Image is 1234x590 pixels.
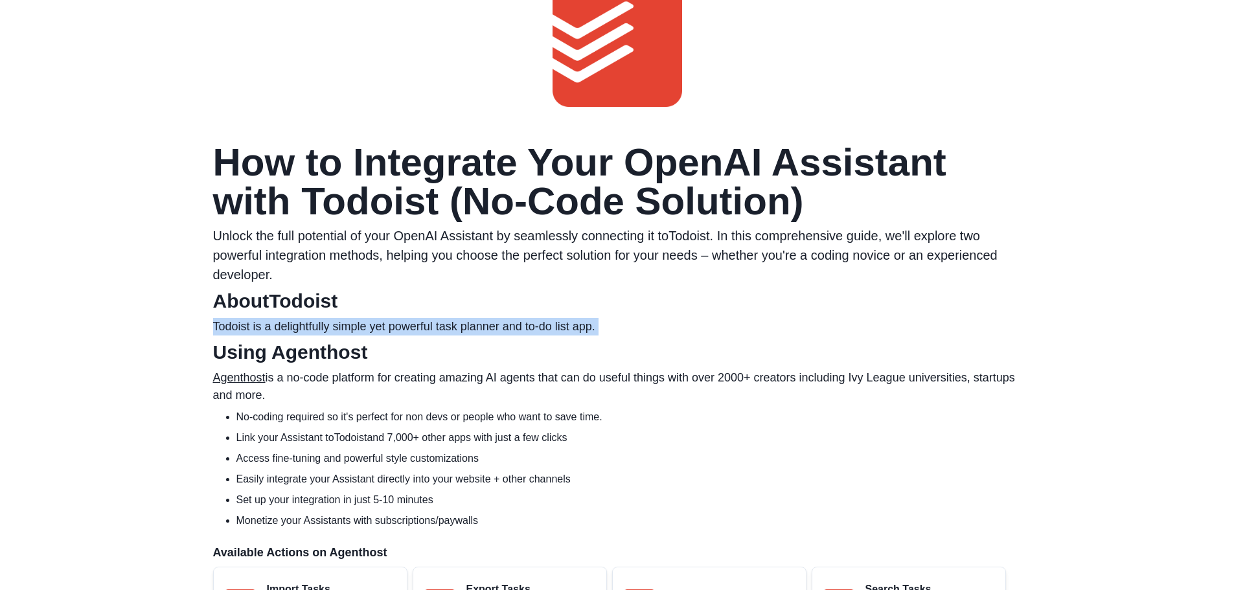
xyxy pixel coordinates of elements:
li: No-coding required so it's perfect for non devs or people who want to save time. [236,409,1022,425]
p: Todoist is a delightfully simple yet powerful task planner and to-do list app. [213,318,1022,335]
li: Monetize your Assistants with subscriptions/paywalls [236,513,1022,528]
h1: How to Integrate Your OpenAI Assistant with Todoist (No-Code Solution) [213,143,1022,221]
p: Unlock the full potential of your OpenAI Assistant by seamlessly connecting it to Todoist . In th... [213,226,1022,284]
h2: Using Agenthost [213,341,1022,364]
li: Link your Assistant to Todoist and 7,000+ other apps with just a few clicks [236,430,1022,446]
a: Agenthost [213,371,266,384]
p: Available Actions on Agenthost [213,544,1022,562]
li: Set up your integration in just 5-10 minutes [236,492,1022,508]
h2: About Todoist [213,289,1022,313]
li: Access fine-tuning and powerful style customizations [236,451,1022,466]
p: is a no-code platform for creating amazing AI agents that can do useful things with over 2000+ cr... [213,369,1022,404]
li: Easily integrate your Assistant directly into your website + other channels [236,471,1022,487]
